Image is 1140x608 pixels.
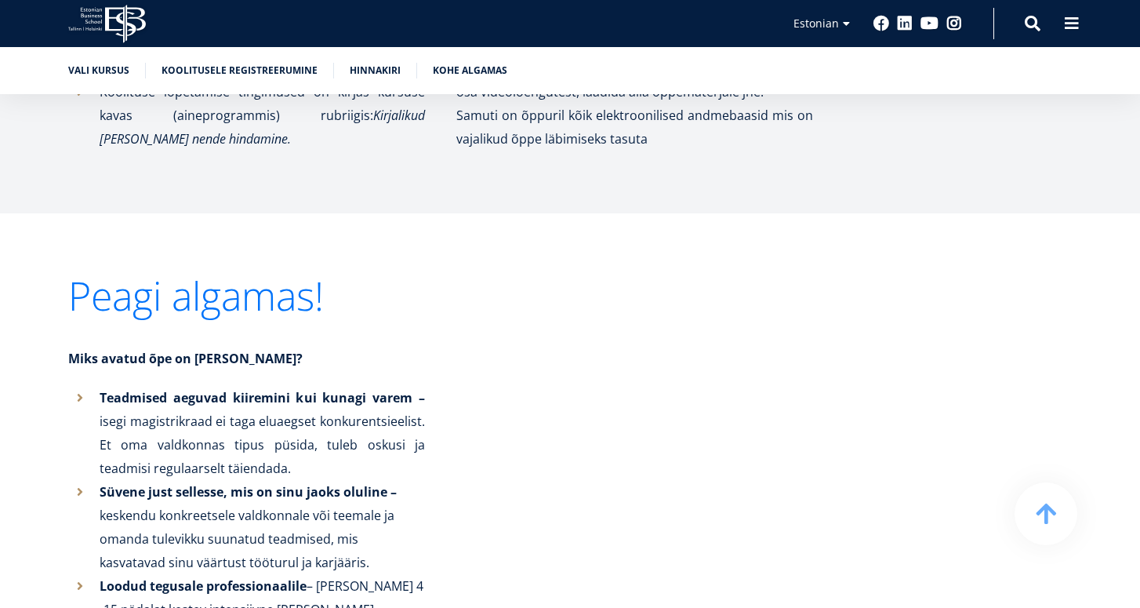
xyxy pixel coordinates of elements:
[350,63,401,78] a: Hinnakiri
[100,483,397,501] strong: Süvene just sellesse, mis on sinu jaoks oluline –
[68,350,303,367] strong: Miks avatud õpe on [PERSON_NAME]?
[68,276,324,315] a: Peagi algamas!
[100,389,425,406] strong: Teadmised aeguvad kiiremini kui kunagi varem –
[100,577,307,595] strong: Loodud tegusale professionaalile
[433,63,507,78] a: Kohe algamas
[162,63,318,78] a: Koolitusele registreerumine
[68,480,425,574] li: keskendu konkreetsele valdkonnale või teemale ja omanda tulevikku suunatud teadmised, mis kasvata...
[897,16,913,31] a: Linkedin
[946,16,962,31] a: Instagram
[68,63,129,78] a: Vali kursus
[920,16,939,31] a: Youtube
[873,16,889,31] a: Facebook
[100,386,425,480] p: isegi magistrikraad ei taga eluaegset konkurentsieelist. Et oma valdkonnas tipus püsida, tuleb os...
[68,80,425,151] li: Koolituse lõpetamise tingimused on kirjas kursuse kavas (aineprogrammis) rubriigis:
[372,1,422,15] span: First name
